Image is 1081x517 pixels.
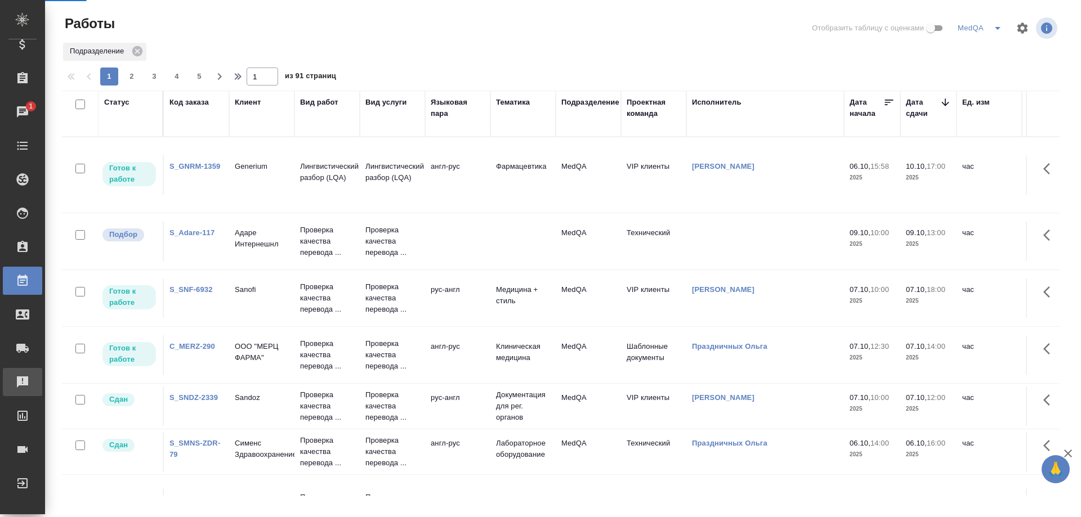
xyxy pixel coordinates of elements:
[300,161,354,183] p: Лингвистический разбор (LQA)
[235,494,289,506] p: Sanofi
[101,341,157,367] div: Исполнитель может приступить к работе
[1037,386,1064,413] button: Здесь прячутся важные кнопки
[1037,155,1064,182] button: Здесь прячутся важные кнопки
[1037,278,1064,305] button: Здесь прячутся важные кнопки
[850,342,870,350] p: 07.10,
[169,342,215,350] a: C_MERZ-290
[190,71,208,82] span: 5
[870,439,889,447] p: 14:00
[168,68,186,86] button: 4
[123,68,141,86] button: 2
[496,438,550,460] p: Лабораторное оборудование
[365,435,419,469] p: Проверка качества перевода ...
[123,71,141,82] span: 2
[285,69,336,86] span: из 91 страниц
[957,335,1022,375] td: час
[692,342,767,350] a: Праздничных Ольга
[104,97,129,108] div: Статус
[850,97,883,119] div: Дата начала
[621,222,686,261] td: Технический
[1009,15,1036,42] span: Настроить таблицу
[906,393,927,402] p: 07.10,
[556,222,621,261] td: MedQA
[109,343,149,365] p: Готов к работе
[365,224,419,258] p: Проверка качества перевода ...
[496,284,550,307] p: Медицина + стиль
[906,403,951,415] p: 2025
[235,227,289,250] p: Адаре Интернешнл
[850,449,895,460] p: 2025
[850,439,870,447] p: 06.10,
[906,239,951,250] p: 2025
[101,392,157,407] div: Менеджер проверил работу исполнителя, передает ее на следующий этап
[109,163,149,185] p: Готов к работе
[496,389,550,423] p: Документация для рег. органов
[168,71,186,82] span: 4
[906,285,927,294] p: 07.10,
[109,229,137,240] p: Подбор
[692,393,754,402] a: [PERSON_NAME]
[300,281,354,315] p: Проверка качества перевода ...
[906,352,951,363] p: 2025
[425,155,490,195] td: англ-рус
[621,432,686,471] td: Технический
[300,389,354,423] p: Проверка качества перевода ...
[496,161,550,172] p: Фармацевтика
[431,97,485,119] div: Языковая пара
[169,439,220,458] a: S_SMNS-ZDR-79
[556,335,621,375] td: MedQA
[850,228,870,237] p: 09.10,
[101,494,157,510] div: Менеджер проверил работу исполнителя, передает ее на следующий этап
[870,285,889,294] p: 10:00
[850,285,870,294] p: 07.10,
[145,71,163,82] span: 3
[906,449,951,460] p: 2025
[906,162,927,170] p: 10.10,
[300,97,338,108] div: Вид работ
[1037,489,1064,516] button: Здесь прячутся важные кнопки
[425,386,490,426] td: рус-англ
[235,284,289,295] p: Sanofi
[556,386,621,426] td: MedQA
[3,98,42,126] a: 1
[556,278,621,318] td: MedQA
[621,278,686,318] td: VIP клиенты
[850,295,895,307] p: 2025
[109,286,149,308] p: Готов к работе
[1022,432,1078,471] td: 2
[1037,335,1064,362] button: Здесь прячутся важные кнопки
[927,162,945,170] p: 17:00
[850,403,895,415] p: 2025
[692,285,754,294] a: [PERSON_NAME]
[870,228,889,237] p: 10:00
[906,172,951,183] p: 2025
[927,228,945,237] p: 13:00
[496,341,550,363] p: Клиническая медицина
[1046,457,1065,481] span: 🙏
[1037,222,1064,249] button: Здесь прячутся важные кнопки
[850,352,895,363] p: 2025
[70,46,128,57] p: Подразделение
[870,393,889,402] p: 10:00
[870,342,889,350] p: 12:30
[906,439,927,447] p: 06.10,
[1022,222,1078,261] td: 2
[906,228,927,237] p: 09.10,
[22,101,39,112] span: 1
[621,155,686,195] td: VIP клиенты
[957,278,1022,318] td: час
[692,439,767,447] a: Праздничных Ольга
[365,389,419,423] p: Проверка качества перевода ...
[962,97,990,108] div: Ед. изм
[365,97,407,108] div: Вид услуги
[1022,278,1078,318] td: 1
[235,341,289,363] p: ООО "МЕРЦ ФАРМА"
[556,155,621,195] td: MedQA
[235,161,289,172] p: Generium
[425,335,490,375] td: англ-рус
[496,494,550,517] p: Клиническая медицина
[300,435,354,469] p: Проверка качества перевода ...
[235,438,289,460] p: Сименс Здравоохранение
[365,161,419,183] p: Лингвистический разбор (LQA)
[906,97,940,119] div: Дата сдачи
